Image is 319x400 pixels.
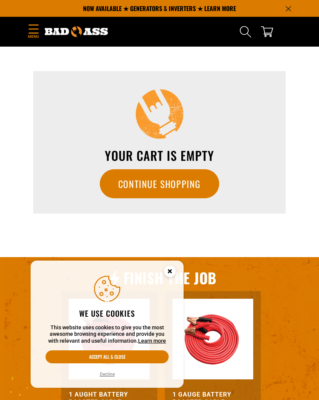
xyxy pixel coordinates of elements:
[28,23,39,41] summary: Menu
[46,149,273,162] h3: Your cart is empty
[239,26,252,38] summary: Search
[138,338,166,344] a: Learn more
[31,261,184,388] aside: Cookie Consent
[98,371,117,378] button: Decline
[46,308,169,318] h2: We use cookies
[46,324,169,345] p: This website uses cookies to give you the most awesome browsing experience and provide you with r...
[46,350,169,363] button: Accept all & close
[100,169,219,198] a: Continue Shopping
[45,26,108,37] img: Bad Ass Extension Cords
[173,299,253,379] img: orange
[28,34,39,39] span: Menu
